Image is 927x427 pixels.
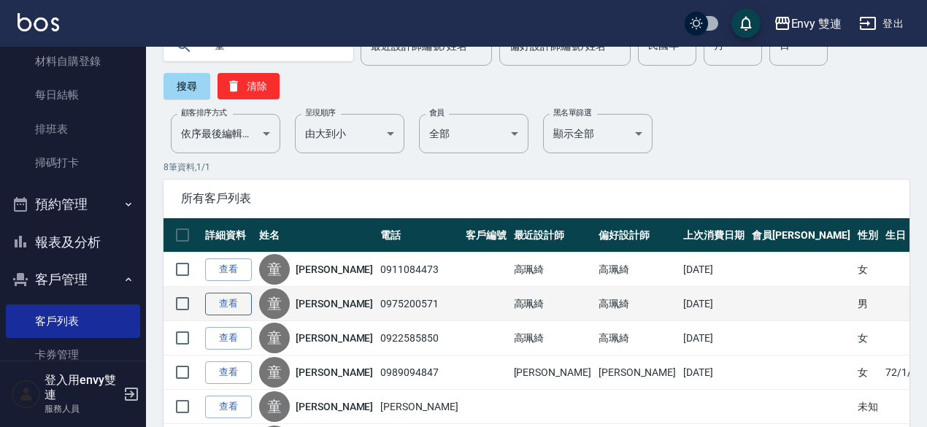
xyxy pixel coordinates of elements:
[164,73,210,99] button: 搜尋
[510,321,595,355] td: 高珮綺
[205,361,252,384] a: 查看
[462,218,510,253] th: 客戶編號
[377,390,461,424] td: [PERSON_NAME]
[882,218,927,253] th: 生日
[45,373,119,402] h5: 登入用envy雙連
[595,253,680,287] td: 高珮綺
[205,293,252,315] a: 查看
[6,304,140,338] a: 客戶列表
[259,254,290,285] div: 童
[6,45,140,78] a: 材料自購登錄
[259,288,290,319] div: 童
[45,402,119,415] p: 服務人員
[6,112,140,146] a: 排班表
[296,331,373,345] a: [PERSON_NAME]
[205,327,252,350] a: 查看
[854,390,882,424] td: 未知
[854,355,882,390] td: 女
[377,355,461,390] td: 0989094847
[595,355,680,390] td: [PERSON_NAME]
[595,287,680,321] td: 高珮綺
[181,107,227,118] label: 顧客排序方式
[791,15,842,33] div: Envy 雙連
[218,73,280,99] button: 清除
[377,321,461,355] td: 0922585850
[296,365,373,380] a: [PERSON_NAME]
[6,261,140,299] button: 客戶管理
[6,78,140,112] a: 每日結帳
[259,357,290,388] div: 童
[18,13,59,31] img: Logo
[377,253,461,287] td: 0911084473
[595,218,680,253] th: 偏好設計師
[510,253,595,287] td: 高珮綺
[12,380,41,409] img: Person
[296,296,373,311] a: [PERSON_NAME]
[201,218,255,253] th: 詳細資料
[680,287,748,321] td: [DATE]
[255,218,377,253] th: 姓名
[731,9,761,38] button: save
[595,321,680,355] td: 高珮綺
[6,223,140,261] button: 報表及分析
[553,107,591,118] label: 黑名單篩選
[680,218,748,253] th: 上次消費日期
[853,10,909,37] button: 登出
[854,218,882,253] th: 性別
[6,146,140,180] a: 掃碼打卡
[6,185,140,223] button: 預約管理
[882,355,927,390] td: 72/1/16
[305,107,336,118] label: 呈現順序
[680,253,748,287] td: [DATE]
[854,253,882,287] td: 女
[377,287,461,321] td: 0975200571
[259,391,290,422] div: 童
[164,161,909,174] p: 8 筆資料, 1 / 1
[510,287,595,321] td: 高珮綺
[543,114,653,153] div: 顯示全部
[205,258,252,281] a: 查看
[510,355,595,390] td: [PERSON_NAME]
[680,355,748,390] td: [DATE]
[6,338,140,372] a: 卡券管理
[181,191,892,206] span: 所有客戶列表
[429,107,445,118] label: 會員
[296,262,373,277] a: [PERSON_NAME]
[295,114,404,153] div: 由大到小
[680,321,748,355] td: [DATE]
[419,114,528,153] div: 全部
[377,218,461,253] th: 電話
[296,399,373,414] a: [PERSON_NAME]
[510,218,595,253] th: 最近設計師
[748,218,854,253] th: 會員[PERSON_NAME]
[259,323,290,353] div: 童
[854,287,882,321] td: 男
[171,114,280,153] div: 依序最後編輯時間
[205,396,252,418] a: 查看
[768,9,848,39] button: Envy 雙連
[854,321,882,355] td: 女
